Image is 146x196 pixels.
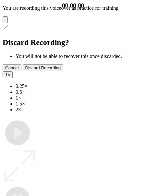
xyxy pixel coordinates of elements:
h2: Discard Recording? [3,38,143,47]
li: 1× [16,95,143,101]
p: You are recording this voiceover as practice for training [3,5,143,11]
button: Discard Recording [23,64,64,71]
button: Cancel [3,64,21,71]
button: 1× [3,71,13,78]
li: 0.5× [16,89,143,95]
span: 1 [5,72,7,77]
li: 1.5× [16,101,143,107]
li: You will not be able to recover this once discarded. [16,53,143,59]
li: 2× [16,107,143,113]
a: 00:00:00 [62,2,84,9]
li: 0.25× [16,83,143,89]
